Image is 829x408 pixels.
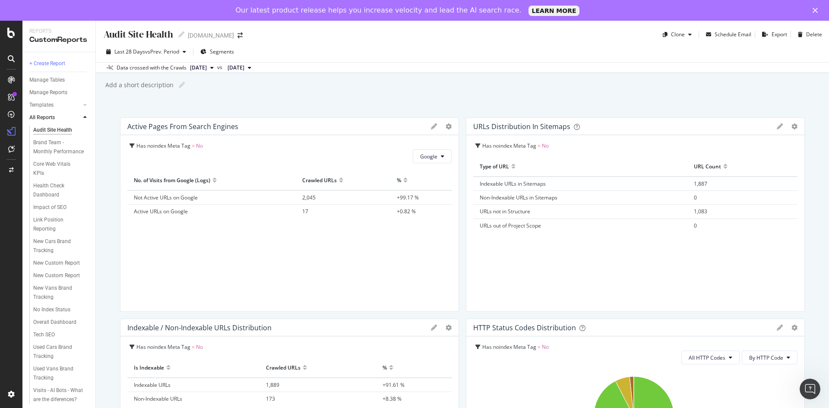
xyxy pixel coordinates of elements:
[145,48,179,55] span: vs Prev. Period
[33,160,81,178] div: Core Web Vitals KPIs
[33,284,82,302] div: New Vans Brand Tracking
[413,149,452,163] button: Google
[134,194,198,201] span: Not Active URLs on Google
[759,28,787,41] button: Export
[117,64,187,72] div: Data crossed with the Crawls
[33,215,82,234] div: Link Position Reporting
[33,126,89,135] a: Audit Site Health
[29,88,89,97] a: Manage Reports
[136,142,190,149] span: Has noindex Meta Tag
[671,31,685,38] div: Clone
[33,259,80,268] div: New Custom Report
[473,122,570,131] div: URLs Distribution in Sitemaps
[33,343,82,361] div: Used Cars Brand Tracking
[104,81,174,89] div: Add a short description
[33,138,84,156] div: Brand Team - Monthly Performance
[33,386,85,404] div: Visits - AI Bots - What are the diferences?
[742,351,797,364] button: By HTTP Code
[689,354,725,361] span: All HTTP Codes
[542,142,549,149] span: No
[179,82,185,88] i: Edit report name
[134,173,210,187] div: No. of Visits from Google (Logs)
[397,208,416,215] span: +0.82 %
[178,32,184,38] i: Edit report name
[187,63,217,73] button: [DATE]
[33,318,76,327] div: Overall Dashboard
[33,237,89,255] a: New Cars Brand Tracking
[528,6,580,16] a: LEARN MORE
[480,159,509,173] div: Type of URL
[134,361,164,374] div: Is Indexable
[29,28,89,35] div: Reports
[694,194,697,201] span: 0
[266,381,279,389] span: 1,889
[33,305,70,314] div: No Index Status
[29,88,67,97] div: Manage Reports
[538,142,541,149] span: =
[103,45,190,59] button: Last 28 DaysvsPrev. Period
[806,31,822,38] div: Delete
[33,203,89,212] a: Impact of SEO
[196,343,203,351] span: No
[33,271,89,280] a: New Custom Report
[197,45,237,59] button: Segments
[192,343,195,351] span: =
[33,318,89,327] a: Overall Dashboard
[127,122,238,131] div: Active pages from Search Engines
[236,6,522,15] div: Our latest product release helps you increase velocity and lead the AI search race.
[33,343,89,361] a: Used Cars Brand Tracking
[542,343,549,351] span: No
[228,64,244,72] span: 2025 Jul. 18th
[480,208,530,215] span: URLs not in Structure
[383,361,387,374] div: %
[446,325,452,331] div: gear
[749,354,783,361] span: By HTTP Code
[134,395,182,402] span: Non-Indexable URLs
[383,381,405,389] span: +91.61 %
[33,271,80,280] div: New Custom Report
[29,101,81,110] a: Templates
[694,208,707,215] span: 1,083
[196,142,203,149] span: No
[29,76,89,85] a: Manage Tables
[33,237,82,255] div: New Cars Brand Tracking
[33,203,66,212] div: Impact of SEO
[659,28,695,41] button: Clone
[480,222,541,229] span: URLs out of Project Scope
[188,31,234,40] div: [DOMAIN_NAME]
[446,123,452,130] div: gear
[813,8,821,13] div: Close
[33,305,89,314] a: No Index Status
[33,284,89,302] a: New Vans Brand Tracking
[302,208,308,215] span: 17
[29,59,65,68] div: + Create Report
[237,32,243,38] div: arrow-right-arrow-left
[29,59,89,68] a: + Create Report
[397,173,401,187] div: %
[33,160,89,178] a: Core Web Vitals KPIs
[224,63,255,73] button: [DATE]
[33,386,89,404] a: Visits - AI Bots - What are the diferences?
[266,395,275,402] span: 173
[800,379,820,399] iframe: Intercom live chat
[480,194,557,201] span: Non-Indexable URLs in Sitemaps
[120,117,459,312] div: Active pages from Search EnginesgeargearHas noindex Meta Tag = NoGoogleNo. of Visits from Google ...
[480,180,546,187] span: Indexable URLs in Sitemaps
[482,142,536,149] span: Has noindex Meta Tag
[681,351,740,364] button: All HTTP Codes
[33,126,72,135] div: Audit Site Health
[702,28,751,41] button: Schedule Email
[29,35,89,45] div: CustomReports
[33,364,82,383] div: Used Vans Brand Tracking
[134,208,188,215] span: Active URLs on Google
[134,381,171,389] span: Indexable URLs
[420,153,437,160] span: Google
[190,64,207,72] span: 2025 Aug. 15th
[217,63,224,71] span: vs
[772,31,787,38] div: Export
[33,138,89,156] a: Brand Team - Monthly Performance
[473,323,576,332] div: HTTP Status Codes Distribution
[694,159,721,173] div: URL Count
[791,123,797,130] div: gear
[29,113,81,122] a: All Reports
